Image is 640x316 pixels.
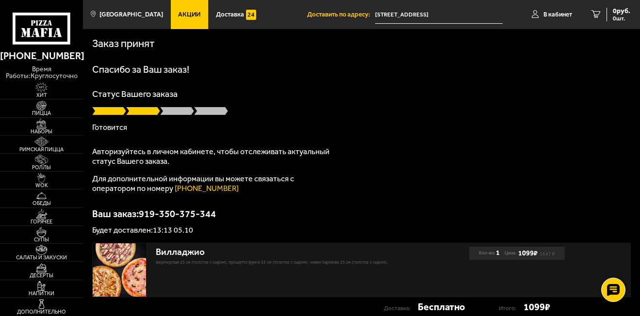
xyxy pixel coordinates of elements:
[99,11,163,17] span: [GEOGRAPHIC_DATA]
[613,16,630,21] span: 0 шт.
[307,11,375,17] span: Доставить по адресу:
[216,11,244,17] span: Доставка
[156,259,408,266] p: Фермерская 25 см (толстое с сыром), Прошутто Фунги 25 см (толстое с сыром), Чикен Барбекю 25 см (...
[92,209,631,219] p: Ваш заказ: 919-350-375-344
[92,174,335,193] p: Для дополнительной информации вы можете связаться с оператором по номеру
[92,90,631,98] p: Статус Вашего заказа
[418,300,465,313] strong: Бесплатно
[505,247,516,259] span: Цена:
[384,302,418,315] p: Доставка:
[479,247,500,259] div: Кол-во:
[92,226,631,234] p: Будет доставлен: 13:13 05.10
[518,249,538,257] b: 1099 ₽
[499,302,524,315] p: Итого:
[178,11,200,17] span: Акции
[246,10,256,20] img: 15daf4d41897b9f0e9f617042186c801.svg
[613,8,630,15] span: 0 руб.
[524,300,550,313] strong: 1099 ₽
[540,252,555,255] s: 1647 ₽
[175,184,239,193] a: [PHONE_NUMBER]
[92,64,631,74] h1: Спасибо за Ваш заказ!
[543,11,572,17] span: В кабинет
[375,6,503,24] input: Ваш адрес доставки
[92,38,155,49] h1: Заказ принят
[496,247,500,259] b: 1
[156,247,408,258] div: Вилладжио
[92,147,335,166] p: Авторизуйтесь в личном кабинете, чтобы отслеживать актуальный статус Вашего заказа.
[92,124,631,131] p: Готовится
